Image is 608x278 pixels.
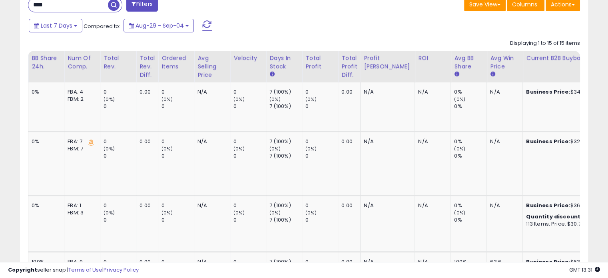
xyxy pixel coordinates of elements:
div: N/A [490,138,516,145]
div: 0.00 [140,202,152,209]
div: 0 [305,216,338,224]
div: 0% [454,138,486,145]
div: FBM: 3 [68,209,94,216]
div: 0.00 [341,88,354,96]
div: 0 [233,202,266,209]
div: N/A [197,202,224,209]
div: 0 [104,103,136,110]
small: (0%) [104,146,115,152]
div: Profit [PERSON_NAME] [364,54,411,71]
div: Days In Stock [269,54,299,71]
div: FBA: 1 [68,202,94,209]
div: 7 (100%) [269,152,302,160]
small: (0%) [305,96,317,102]
div: Ordered Items [161,54,191,71]
div: 0 [161,202,194,209]
small: (0%) [305,210,317,216]
div: 0 [305,88,338,96]
div: 0 [233,216,266,224]
div: 0 [104,152,136,160]
div: Total Rev. Diff. [140,54,155,79]
div: Avg Win Price [490,54,519,71]
div: 7 (100%) [269,103,302,110]
div: BB Share 24h. [32,54,61,71]
span: Compared to: [84,22,120,30]
small: (0%) [454,146,465,152]
div: Displaying 1 to 15 of 15 items [510,40,580,47]
div: N/A [490,88,516,96]
small: (0%) [161,96,173,102]
div: N/A [364,88,409,96]
div: : [526,213,604,220]
b: Quantity discounts [526,213,584,220]
span: 2025-09-12 13:31 GMT [569,266,600,274]
div: 0 [233,138,266,145]
button: Aug-29 - Sep-04 [124,19,194,32]
div: 0% [454,103,486,110]
div: 7 (100%) [269,88,302,96]
small: Days In Stock. [269,71,274,78]
div: 0 [305,138,338,145]
div: FBA: 4 [68,88,94,96]
div: 0 [233,152,266,160]
div: 0 [104,216,136,224]
div: 0% [454,202,486,209]
div: N/A [197,138,224,145]
div: 0% [32,202,58,209]
div: 0.00 [341,138,354,145]
small: (0%) [233,210,245,216]
div: N/A [418,88,445,96]
div: $34.95 [526,88,604,96]
small: (0%) [161,146,173,152]
div: 0 [305,103,338,110]
a: Terms of Use [68,266,102,274]
div: 0 [161,103,194,110]
div: Total Profit Diff. [341,54,357,79]
div: 7 (100%) [269,202,302,209]
div: seller snap | | [8,266,139,274]
div: Total Profit [305,54,335,71]
div: FBM: 7 [68,145,94,152]
small: (0%) [233,146,245,152]
div: N/A [418,138,445,145]
small: (0%) [104,96,115,102]
a: Privacy Policy [104,266,139,274]
small: (0%) [454,96,465,102]
small: (0%) [269,146,281,152]
div: N/A [364,138,409,145]
div: Velocity [233,54,263,62]
div: 0 [305,202,338,209]
small: (0%) [454,210,465,216]
small: (0%) [233,96,245,102]
div: FBM: 2 [68,96,94,103]
span: Last 7 Days [41,22,72,30]
div: Num of Comp. [68,54,97,71]
div: 0 [305,152,338,160]
small: (0%) [269,210,281,216]
div: 0.00 [140,138,152,145]
small: Avg Win Price. [490,71,495,78]
b: Business Price: [526,202,570,209]
div: 0% [32,88,58,96]
div: 0 [104,138,136,145]
div: 0 [233,88,266,96]
small: (0%) [161,210,173,216]
strong: Copyright [8,266,37,274]
span: Columns [512,0,537,8]
div: 113 Items, Price: $30.73 [526,220,604,228]
small: Avg BB Share. [454,71,459,78]
div: 0% [32,138,58,145]
div: 0 [104,88,136,96]
div: 0 [161,152,194,160]
div: N/A [418,202,445,209]
div: Avg Selling Price [197,54,227,79]
div: FBA: 7 [68,138,94,145]
div: Total Rev. [104,54,133,71]
span: Aug-29 - Sep-04 [136,22,184,30]
small: (0%) [305,146,317,152]
button: Last 7 Days [29,19,82,32]
div: 0% [454,216,486,224]
div: $36.49 [526,202,604,209]
small: (0%) [104,210,115,216]
div: 0% [454,88,486,96]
